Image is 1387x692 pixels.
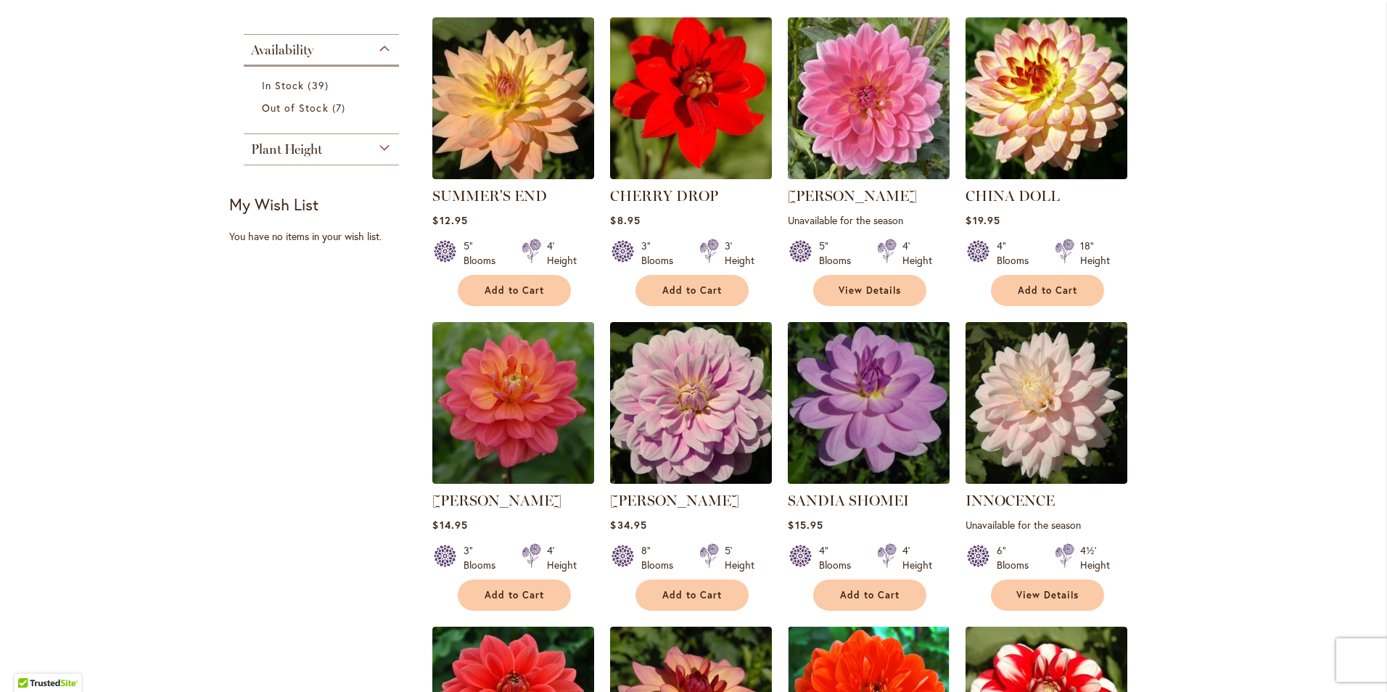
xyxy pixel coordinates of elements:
[262,100,384,115] a: Out of Stock 7
[813,580,926,611] button: Add to Cart
[1080,239,1110,268] div: 18" Height
[432,17,594,179] img: SUMMER'S END
[997,239,1037,268] div: 4" Blooms
[725,239,754,268] div: 3' Height
[788,518,823,532] span: $15.95
[464,543,504,572] div: 3" Blooms
[432,473,594,487] a: LORA ASHLEY
[813,275,926,306] a: View Details
[902,543,932,572] div: 4' Height
[1016,589,1079,601] span: View Details
[262,78,304,92] span: In Stock
[11,640,52,681] iframe: Launch Accessibility Center
[464,239,504,268] div: 5" Blooms
[839,284,901,297] span: View Details
[458,275,571,306] button: Add to Cart
[662,284,722,297] span: Add to Cart
[991,580,1104,611] a: View Details
[966,322,1127,484] img: INNOCENCE
[991,275,1104,306] button: Add to Cart
[819,239,860,268] div: 5" Blooms
[819,543,860,572] div: 4" Blooms
[610,168,772,182] a: CHERRY DROP
[784,318,954,487] img: SANDIA SHOMEI
[610,473,772,487] a: Randi Dawn
[610,17,772,179] img: CHERRY DROP
[229,194,318,215] strong: My Wish List
[662,589,722,601] span: Add to Cart
[432,322,594,484] img: LORA ASHLEY
[547,543,577,572] div: 4' Height
[788,17,950,179] img: Gerrie Hoek
[788,473,950,487] a: SANDIA SHOMEI
[966,518,1127,532] p: Unavailable for the season
[547,239,577,268] div: 4' Height
[432,518,467,532] span: $14.95
[966,473,1127,487] a: INNOCENCE
[251,42,313,58] span: Availability
[788,187,917,205] a: [PERSON_NAME]
[788,168,950,182] a: Gerrie Hoek
[610,213,640,227] span: $8.95
[458,580,571,611] button: Add to Cart
[902,239,932,268] div: 4' Height
[966,17,1127,179] img: CHINA DOLL
[610,187,718,205] a: CHERRY DROP
[635,580,749,611] button: Add to Cart
[840,589,900,601] span: Add to Cart
[966,492,1055,509] a: INNOCENCE
[332,100,349,115] span: 7
[308,78,332,93] span: 39
[251,141,322,157] span: Plant Height
[788,492,909,509] a: SANDIA SHOMEI
[641,239,682,268] div: 3" Blooms
[966,187,1060,205] a: CHINA DOLL
[610,322,772,484] img: Randi Dawn
[788,213,950,227] p: Unavailable for the season
[432,187,547,205] a: SUMMER'S END
[641,543,682,572] div: 8" Blooms
[610,492,739,509] a: [PERSON_NAME]
[262,101,329,115] span: Out of Stock
[262,78,384,93] a: In Stock 39
[725,543,754,572] div: 5' Height
[432,492,561,509] a: [PERSON_NAME]
[432,213,467,227] span: $12.95
[485,284,544,297] span: Add to Cart
[966,168,1127,182] a: CHINA DOLL
[610,518,646,532] span: $34.95
[997,543,1037,572] div: 6" Blooms
[485,589,544,601] span: Add to Cart
[229,229,423,244] div: You have no items in your wish list.
[635,275,749,306] button: Add to Cart
[432,168,594,182] a: SUMMER'S END
[1080,543,1110,572] div: 4½' Height
[966,213,1000,227] span: $19.95
[1018,284,1077,297] span: Add to Cart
